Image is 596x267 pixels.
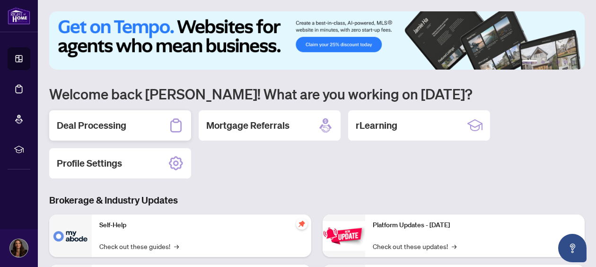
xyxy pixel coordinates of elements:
h2: Profile Settings [57,157,122,170]
button: 5 [564,60,568,64]
button: 2 [541,60,545,64]
img: Self-Help [49,214,92,257]
h2: rLearning [356,119,397,132]
img: Profile Icon [10,239,28,257]
button: 6 [571,60,575,64]
span: → [174,241,179,251]
h2: Deal Processing [57,119,126,132]
span: → [452,241,456,251]
span: pushpin [296,218,307,230]
img: logo [8,7,30,25]
button: Open asap [558,234,587,262]
h2: Mortgage Referrals [206,119,289,132]
p: Platform Updates - [DATE] [373,220,577,231]
img: Slide 0 [49,11,585,70]
button: 1 [522,60,537,64]
h1: Welcome back [PERSON_NAME]! What are you working on [DATE]? [49,85,585,103]
img: Platform Updates - June 23, 2025 [323,221,365,251]
h3: Brokerage & Industry Updates [49,194,585,207]
button: 3 [549,60,552,64]
a: Check out these updates!→ [373,241,456,251]
button: 4 [556,60,560,64]
p: Self-Help [99,220,304,231]
a: Check out these guides!→ [99,241,179,251]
